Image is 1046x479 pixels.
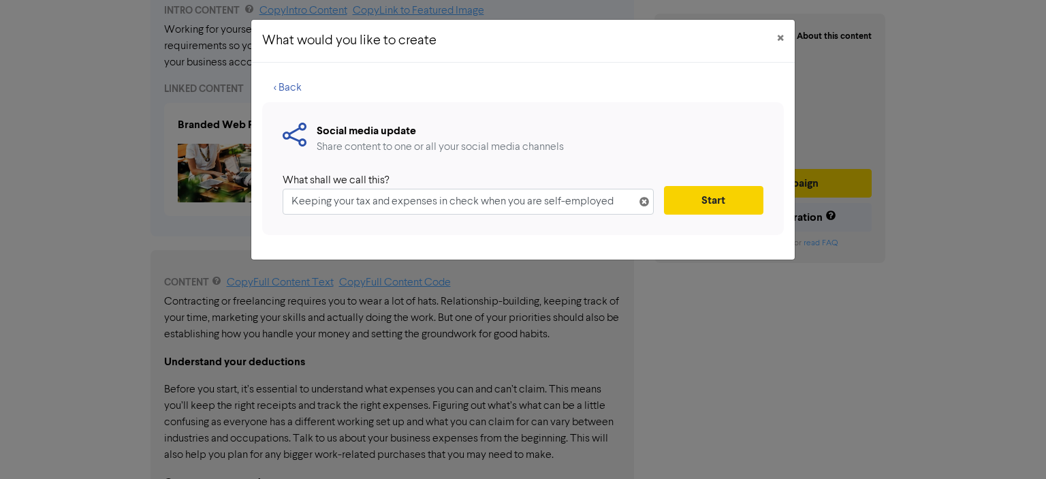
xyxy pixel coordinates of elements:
[317,139,564,155] div: Share content to one or all your social media channels
[262,31,437,51] h5: What would you like to create
[283,172,644,189] div: What shall we call this?
[317,123,564,139] div: Social media update
[766,20,795,58] button: Close
[262,74,313,102] button: < Back
[664,186,763,215] button: Start
[978,414,1046,479] iframe: Chat Widget
[777,29,784,49] span: ×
